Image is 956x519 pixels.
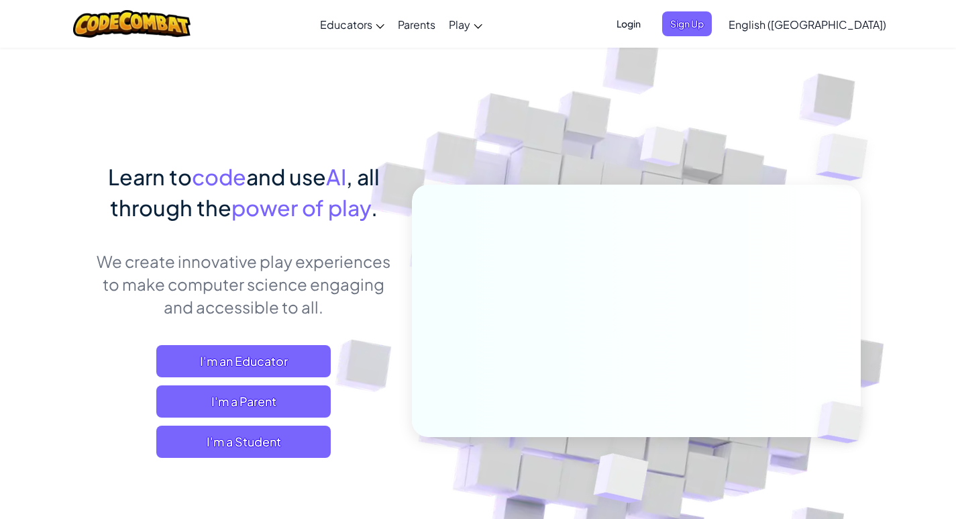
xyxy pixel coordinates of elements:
span: Learn to [108,163,192,190]
a: I'm a Parent [156,385,331,418]
a: English ([GEOGRAPHIC_DATA]) [722,6,893,42]
span: English ([GEOGRAPHIC_DATA]) [729,17,886,32]
img: Overlap cubes [615,100,711,200]
span: Educators [320,17,372,32]
img: Overlap cubes [794,373,895,471]
img: CodeCombat logo [73,10,191,38]
span: AI [326,163,346,190]
img: Overlap cubes [789,101,905,214]
span: code [192,163,246,190]
button: Login [608,11,649,36]
span: power of play [231,194,371,221]
button: I'm a Student [156,426,331,458]
a: Educators [313,6,391,42]
p: We create innovative play experiences to make computer science engaging and accessible to all. [96,250,392,318]
a: Parents [391,6,442,42]
a: I'm an Educator [156,345,331,377]
a: Play [442,6,489,42]
button: Sign Up [662,11,712,36]
span: and use [246,163,326,190]
span: . [371,194,378,221]
span: Play [449,17,470,32]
